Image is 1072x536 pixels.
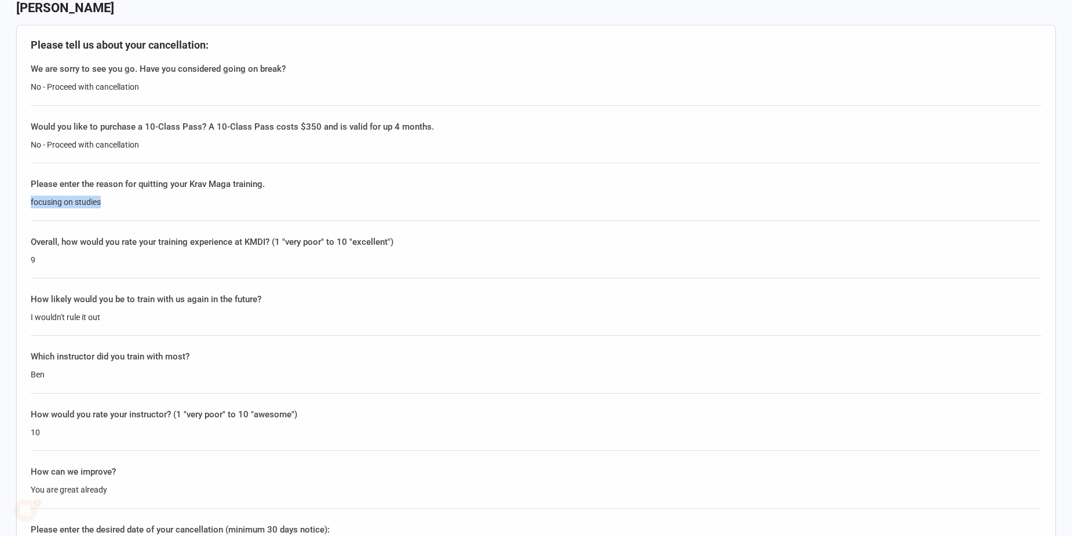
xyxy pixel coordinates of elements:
[31,350,1041,364] div: Which instructor did you train with most?
[31,407,1041,421] div: How would you rate your instructor? (1 "very poor" to 10 "awesome")
[31,80,1041,93] div: No - Proceed with cancellation
[31,254,1041,266] div: 9
[31,292,1041,306] div: How likely would you be to train with us again in the future?
[31,465,1041,479] div: How can we improve?
[31,39,1041,51] h4: Please tell us about your cancellation:
[31,483,1041,496] div: You are great already
[16,1,1056,15] h3: [PERSON_NAME]
[31,368,1041,381] div: Ben
[31,196,1041,208] div: focusing on studies
[31,311,1041,324] div: I wouldn't rule it out
[31,62,1041,76] div: We are sorry to see you go. Have you considered going on break?
[31,177,1041,191] div: Please enter the reason for quitting your Krav Maga training.
[31,138,1041,151] div: No - Proceed with cancellation
[31,426,1041,439] div: 10
[35,497,45,506] span: 1
[31,235,1041,249] div: Overall, how would you rate your training experience at KMDI? (1 "very poor" to 10 "excellent")
[31,120,1041,134] div: Would you like to purchase a 10-Class Pass? A 10-Class Pass costs $350 and is valid for up 4 months.
[12,497,39,524] iframe: Intercom live chat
